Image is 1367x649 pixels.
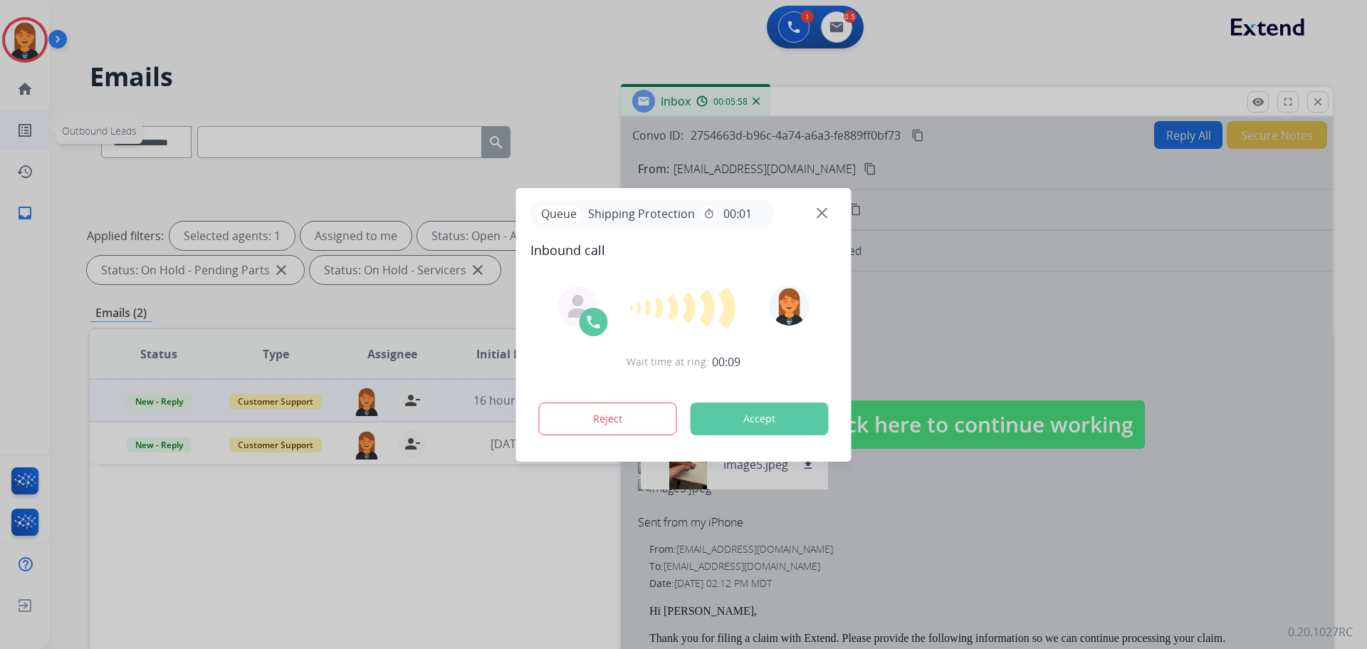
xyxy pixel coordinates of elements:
[536,205,582,223] p: Queue
[817,207,827,218] img: close-button
[703,208,715,219] mat-icon: timer
[530,240,837,260] span: Inbound call
[585,313,602,331] img: call-icon
[582,205,701,222] span: Shipping Protection
[691,403,829,435] button: Accept
[723,205,752,222] span: 00:01
[769,286,809,326] img: avatar
[627,355,709,369] span: Wait time at ring:
[539,403,677,435] button: Reject
[1288,623,1353,640] p: 0.20.1027RC
[712,353,740,370] span: 00:09
[567,295,590,318] img: agent-avatar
